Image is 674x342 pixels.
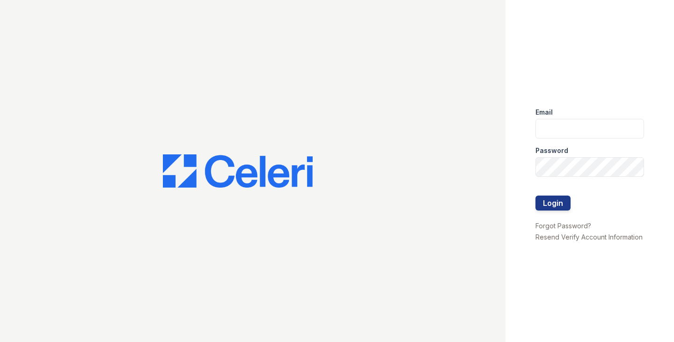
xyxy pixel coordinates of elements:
a: Resend Verify Account Information [535,233,643,241]
button: Login [535,196,571,211]
a: Forgot Password? [535,222,591,230]
label: Password [535,146,568,155]
label: Email [535,108,553,117]
img: CE_Logo_Blue-a8612792a0a2168367f1c8372b55b34899dd931a85d93a1a3d3e32e68fde9ad4.png [163,154,313,188]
